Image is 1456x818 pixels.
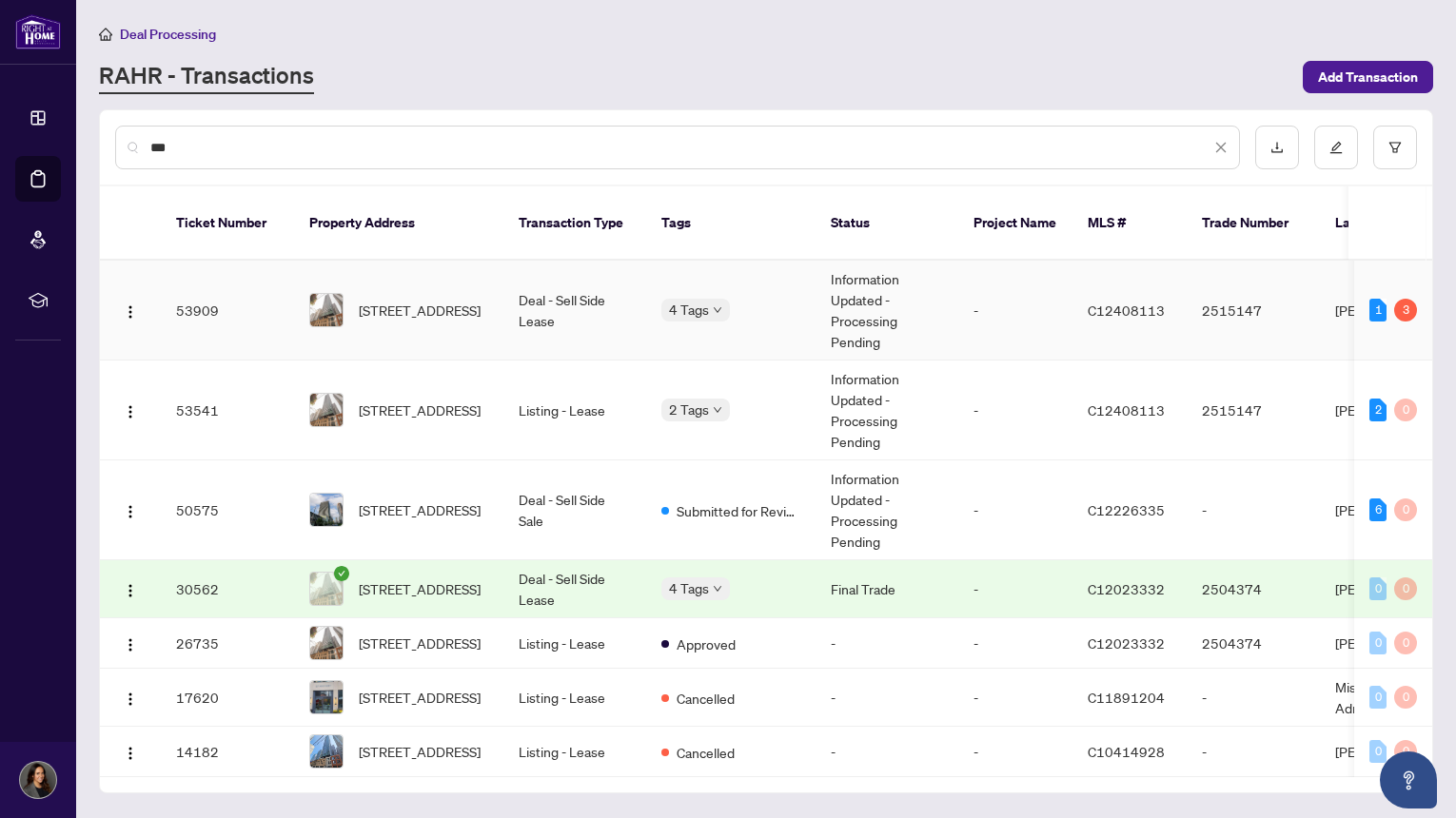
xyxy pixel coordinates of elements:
span: down [713,305,722,315]
img: thumbnail-img [310,573,343,605]
th: Project Name [958,186,1072,261]
th: Property Address [294,186,503,261]
td: 2515147 [1187,360,1320,460]
button: Logo [115,395,146,425]
span: C12023332 [1088,634,1165,652]
td: - [958,618,1072,669]
span: down [713,584,722,594]
span: C11891204 [1088,689,1165,706]
td: - [958,669,1072,727]
td: Information Updated - Processing Pending [816,460,958,560]
td: Deal - Sell Side Sale [503,460,646,560]
img: thumbnail-img [310,494,343,526]
span: [STREET_ADDRESS] [359,741,481,762]
td: Final Trade [816,560,958,618]
img: thumbnail-img [310,627,343,659]
div: 2 [1369,399,1387,421]
td: - [958,261,1072,360]
th: Status [816,186,958,261]
td: 2504374 [1187,618,1320,669]
td: Deal - Sell Side Lease [503,560,646,618]
div: 0 [1394,399,1417,421]
span: Submitted for Review [677,500,800,521]
div: 0 [1394,498,1417,521]
div: 0 [1369,740,1387,763]
td: Deal - Sell Side Lease [503,261,646,360]
span: [STREET_ADDRESS] [359,633,481,653]
td: - [816,618,958,669]
th: Transaction Type [503,186,646,261]
td: - [816,727,958,777]
td: - [958,460,1072,560]
button: filter [1373,126,1417,169]
span: [STREET_ADDRESS] [359,399,481,420]
td: 14182 [161,727,294,777]
td: 26735 [161,618,294,669]
span: filter [1388,141,1402,154]
span: Cancelled [677,688,735,709]
td: - [1187,669,1320,727]
td: 17620 [161,669,294,727]
button: Logo [115,495,146,525]
button: Add Transaction [1303,61,1433,93]
span: close [1214,141,1228,154]
img: Logo [123,404,138,419]
td: 2515147 [1187,261,1320,360]
div: 0 [1369,686,1387,709]
img: thumbnail-img [310,735,343,768]
th: Trade Number [1187,186,1320,261]
span: C10414928 [1088,743,1165,760]
td: - [958,727,1072,777]
div: 0 [1394,686,1417,709]
span: check-circle [334,566,349,581]
span: C12226335 [1088,501,1165,518]
span: C12408113 [1088,302,1165,319]
span: down [713,405,722,415]
img: Logo [123,304,138,320]
span: 4 Tags [669,299,709,321]
span: [STREET_ADDRESS] [359,578,481,599]
td: Information Updated - Processing Pending [816,360,958,460]
div: 0 [1394,577,1417,600]
button: Logo [115,682,146,712]
td: - [958,360,1072,460]
button: Logo [115,295,146,325]
button: Logo [115,628,146,658]
span: [STREET_ADDRESS] [359,499,481,520]
div: 1 [1369,299,1387,321]
span: C12023332 [1088,580,1165,597]
img: thumbnail-img [310,294,343,326]
span: C12408113 [1088,401,1165,419]
th: Ticket Number [161,186,294,261]
span: 2 Tags [669,399,709,420]
span: 4 Tags [669,577,709,599]
span: edit [1329,141,1343,154]
span: Add Transaction [1318,62,1418,92]
button: Logo [115,574,146,604]
img: thumbnail-img [310,681,343,713]
td: 53541 [161,360,294,460]
div: 0 [1369,632,1387,654]
span: [STREET_ADDRESS] [359,300,481,321]
img: logo [15,14,61,49]
td: Listing - Lease [503,669,646,727]
div: 0 [1394,632,1417,654]
div: 6 [1369,498,1387,521]
td: - [1187,460,1320,560]
img: Logo [123,746,138,761]
img: Profile Icon [20,762,56,798]
img: Logo [123,637,138,652]
td: - [1187,727,1320,777]
span: Deal Processing [120,26,216,43]
img: Logo [123,583,138,598]
button: edit [1314,126,1358,169]
img: Logo [123,691,138,707]
th: Tags [646,186,816,261]
span: Approved [677,633,736,654]
div: 0 [1394,740,1417,763]
span: download [1270,141,1284,154]
img: thumbnail-img [310,394,343,426]
td: Listing - Lease [503,618,646,669]
td: 30562 [161,560,294,618]
td: Information Updated - Processing Pending [816,261,958,360]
